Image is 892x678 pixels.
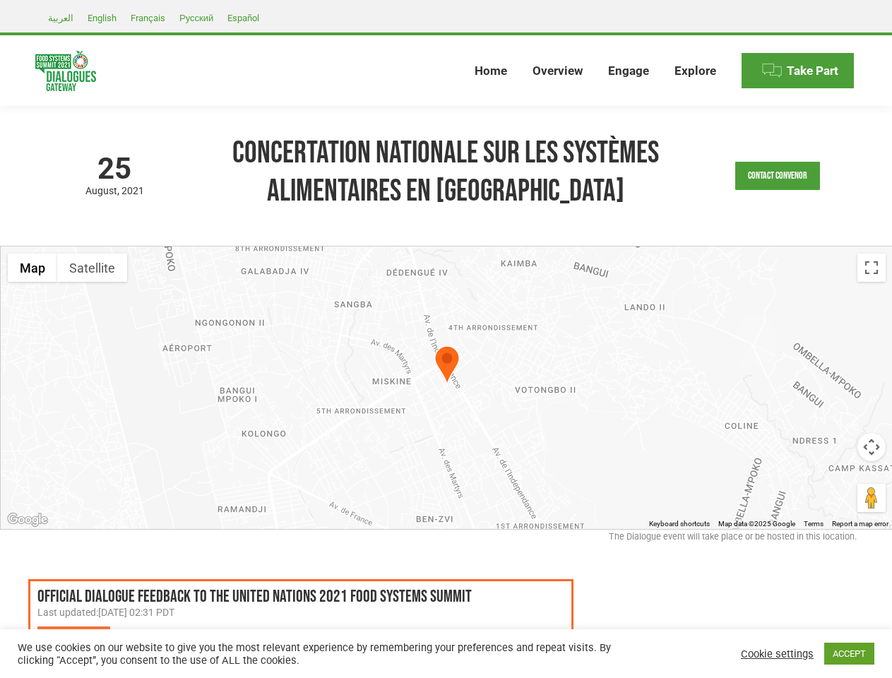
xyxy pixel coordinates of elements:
button: Show street map [8,254,57,282]
button: Drag Pegman onto the map to open Street View [857,484,886,512]
button: Keyboard shortcuts [649,519,710,529]
span: Overview [533,64,583,78]
a: Terms (opens in new tab) [804,520,823,528]
span: August [85,185,121,196]
span: العربية [48,13,73,23]
div: We use cookies on our website to give you the most relevant experience by remembering your prefer... [18,641,617,667]
a: Report a map error [832,520,888,528]
a: Contact Convenor [735,162,820,190]
span: Español [227,13,259,23]
span: 2021 [121,185,144,196]
img: Menu icon [761,60,783,81]
div: The Dialogue event will take place or be hosted in this location. [35,530,857,551]
span: Русский [179,13,213,23]
span: Engage [608,64,649,78]
span: Home [475,64,507,78]
span: Français [131,13,165,23]
button: Toggle fullscreen view [857,254,886,282]
a: Open this area in Google Maps (opens a new window) [4,511,51,529]
span: Take Part [787,64,838,78]
button: Show satellite imagery [57,254,127,282]
span: 25 [35,154,194,184]
span: Explore [674,64,716,78]
a: Русский [172,9,220,26]
a: العربية [41,9,81,26]
a: Cookie settings [741,648,814,660]
span: English [88,13,117,23]
a: Français [124,9,172,26]
button: Map camera controls [857,433,886,461]
time: [DATE] 02:31 PDT [98,607,174,618]
a: Download PDF [37,626,110,655]
a: ACCEPT [824,643,874,665]
img: Food Systems Summit Dialogues [35,51,96,91]
span: Map data ©2025 Google [718,520,795,528]
h1: Concertation nationale sur les systèmes alimentaires en [GEOGRAPHIC_DATA] [208,134,684,210]
a: English [81,9,124,26]
img: Google [4,511,51,529]
h3: Official Dialogue Feedback to the United Nations 2021 Food Systems Summit [37,588,564,605]
div: Last updated: [37,605,564,619]
a: Español [220,9,266,26]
